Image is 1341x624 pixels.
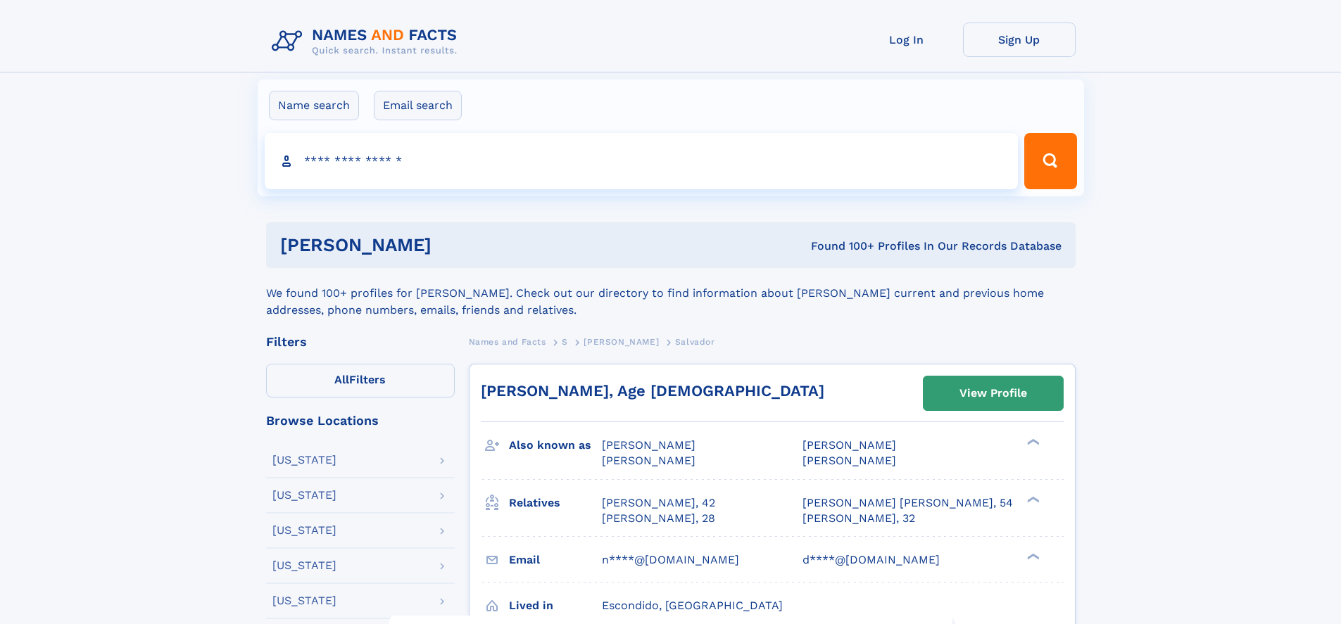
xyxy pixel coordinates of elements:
span: [PERSON_NAME] [584,337,659,347]
a: Sign Up [963,23,1076,57]
div: [US_STATE] [272,454,336,466]
div: Browse Locations [266,414,455,427]
label: Name search [269,91,359,120]
button: Search Button [1024,133,1076,189]
div: [US_STATE] [272,490,336,501]
h3: Email [509,548,602,572]
span: All [334,373,349,386]
span: Escondido, [GEOGRAPHIC_DATA] [602,599,783,612]
div: [US_STATE] [272,525,336,536]
a: Log In [850,23,963,57]
a: [PERSON_NAME], 28 [602,511,715,526]
a: [PERSON_NAME] [584,333,659,350]
div: We found 100+ profiles for [PERSON_NAME]. Check out our directory to find information about [PERS... [266,268,1076,319]
h3: Lived in [509,594,602,618]
img: Logo Names and Facts [266,23,469,61]
h1: [PERSON_NAME] [280,236,622,254]
span: [PERSON_NAME] [602,454,695,467]
span: S [562,337,568,347]
span: [PERSON_NAME] [602,438,695,452]
div: [US_STATE] [272,595,336,606]
span: [PERSON_NAME] [802,454,896,467]
div: [US_STATE] [272,560,336,571]
span: Salvador [675,337,715,347]
input: search input [265,133,1019,189]
div: View Profile [959,377,1027,409]
a: [PERSON_NAME], 42 [602,495,715,511]
a: [PERSON_NAME], 32 [802,511,915,526]
div: Found 100+ Profiles In Our Records Database [621,238,1062,254]
div: Filters [266,336,455,348]
div: ❯ [1024,438,1040,447]
a: View Profile [924,376,1063,410]
label: Filters [266,364,455,397]
h3: Relatives [509,491,602,515]
h3: Also known as [509,433,602,457]
a: Names and Facts [469,333,546,350]
span: [PERSON_NAME] [802,438,896,452]
div: ❯ [1024,552,1040,561]
label: Email search [374,91,462,120]
a: S [562,333,568,350]
a: [PERSON_NAME] [PERSON_NAME], 54 [802,495,1013,511]
div: ❯ [1024,495,1040,504]
a: [PERSON_NAME], Age [DEMOGRAPHIC_DATA] [481,382,824,400]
